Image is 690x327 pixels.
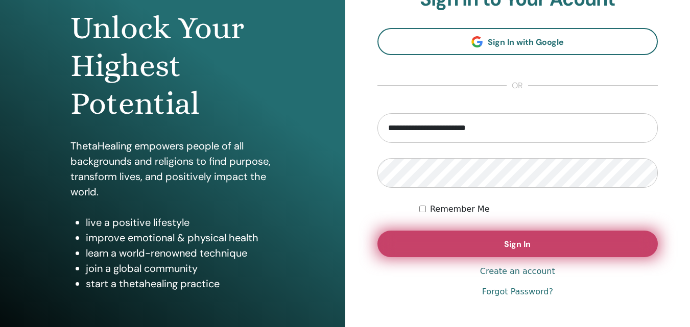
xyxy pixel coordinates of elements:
[482,286,553,298] a: Forgot Password?
[86,245,275,261] li: learn a world-renowned technique
[377,28,658,55] a: Sign In with Google
[86,230,275,245] li: improve emotional & physical health
[70,138,275,199] p: ThetaHealing empowers people of all backgrounds and religions to find purpose, transform lives, a...
[507,80,528,92] span: or
[488,37,564,47] span: Sign In with Google
[70,9,275,123] h1: Unlock Your Highest Potential
[419,203,658,215] div: Keep me authenticated indefinitely or until I manually logout
[504,239,531,249] span: Sign In
[86,261,275,276] li: join a global community
[430,203,490,215] label: Remember Me
[480,265,555,278] a: Create an account
[86,276,275,291] li: start a thetahealing practice
[377,231,658,257] button: Sign In
[86,215,275,230] li: live a positive lifestyle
